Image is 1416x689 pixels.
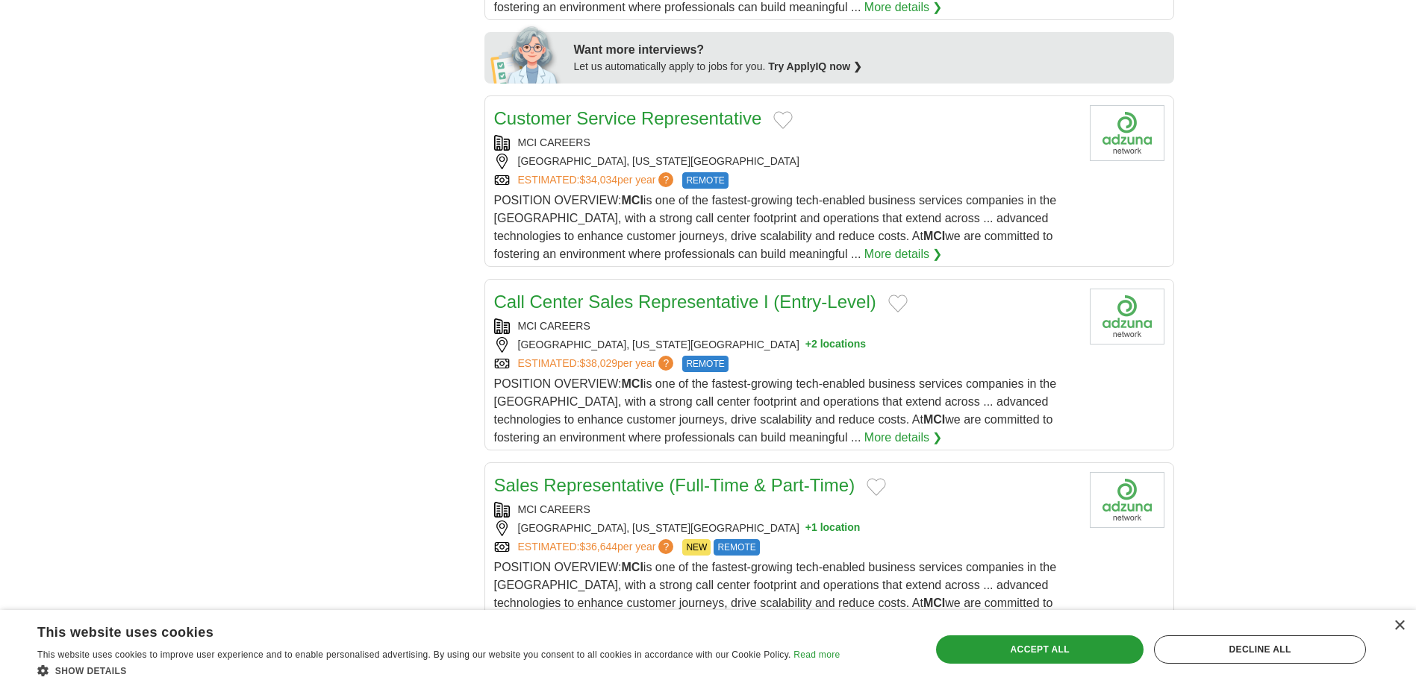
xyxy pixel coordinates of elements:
span: This website uses cookies to improve user experience and to enable personalised advertising. By u... [37,649,791,660]
a: ESTIMATED:$34,034per year? [518,172,677,189]
span: ? [658,539,673,554]
a: More details ❯ [864,429,943,447]
div: Close [1394,620,1405,632]
span: + [805,520,811,536]
strong: MCI [622,561,643,573]
a: ESTIMATED:$38,029per year? [518,356,677,372]
span: NEW [682,539,711,556]
a: Read more, opens a new window [793,649,840,660]
span: $34,034 [579,174,617,186]
img: apply-iq-scientist.png [490,24,563,84]
span: $38,029 [579,357,617,369]
button: +1 location [805,520,861,536]
img: Company logo [1090,472,1164,528]
div: MCI CAREERS [494,502,1078,517]
strong: MCI [923,230,945,242]
span: $36,644 [579,541,617,553]
span: ? [658,172,673,187]
a: ESTIMATED:$36,644per year? [518,539,677,556]
span: POSITION OVERVIEW: is one of the fastest-growing tech-enabled business services companies in the ... [494,561,1057,627]
span: REMOTE [682,172,728,189]
strong: MCI [923,597,945,609]
span: REMOTE [714,539,759,556]
span: POSITION OVERVIEW: is one of the fastest-growing tech-enabled business services companies in the ... [494,194,1057,260]
span: + [805,337,811,353]
a: Customer Service Representative [494,108,762,128]
img: Company logo [1090,289,1164,344]
strong: MCI [622,194,643,207]
span: Show details [55,666,127,676]
div: MCI CAREERS [494,318,1078,334]
strong: MCI [923,413,945,426]
div: MCI CAREERS [494,135,1078,151]
span: POSITION OVERVIEW: is one of the fastest-growing tech-enabled business services companies in the ... [494,377,1057,444]
div: Decline all [1154,635,1366,664]
strong: MCI [622,377,643,390]
div: This website uses cookies [37,619,802,641]
img: Company logo [1090,105,1164,161]
a: Call Center Sales Representative I (Entry-Level) [494,292,876,312]
div: Show details [37,663,840,678]
div: [GEOGRAPHIC_DATA], [US_STATE][GEOGRAPHIC_DATA] [494,154,1078,169]
span: REMOTE [682,356,728,372]
button: Add to favorite jobs [867,478,886,496]
button: Add to favorite jobs [888,295,908,312]
div: Accept all [936,635,1144,664]
div: [GEOGRAPHIC_DATA], [US_STATE][GEOGRAPHIC_DATA] [494,337,1078,353]
a: More details ❯ [864,245,943,263]
div: Want more interviews? [574,41,1165,59]
button: Add to favorite jobs [773,111,793,129]
a: Sales Representative (Full-Time & Part-Time) [494,475,855,495]
div: Let us automatically apply to jobs for you. [574,59,1165,75]
a: Try ApplyIQ now ❯ [768,60,862,72]
span: ? [658,356,673,371]
button: +2 locations [805,337,866,353]
div: [GEOGRAPHIC_DATA], [US_STATE][GEOGRAPHIC_DATA] [494,520,1078,536]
